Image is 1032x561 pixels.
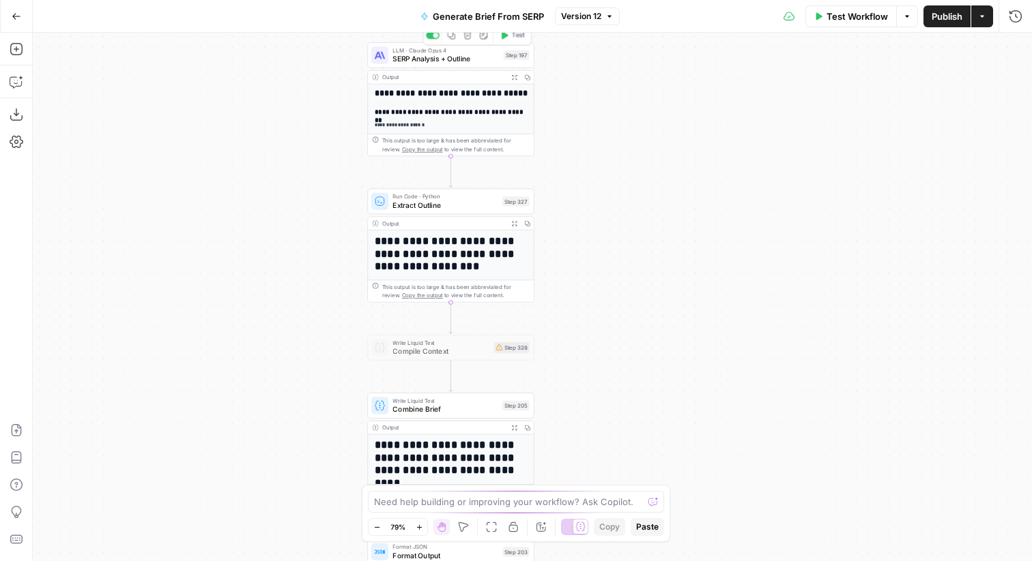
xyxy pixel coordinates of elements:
span: Test Workflow [827,10,888,23]
span: Write Liquid Text [392,338,489,347]
g: Edge from step_327 to step_328 [449,303,453,334]
div: Step 203 [502,547,529,556]
span: Version 12 [561,10,601,22]
span: Format JSON [392,543,498,551]
button: Test [496,29,529,42]
span: Test [512,31,525,40]
span: Copy the output [402,292,443,299]
span: Copy the output [402,146,443,152]
button: Paste [631,518,664,536]
div: Step 328 [494,342,530,353]
span: Combine Brief [392,404,498,415]
div: This output is too large & has been abbreviated for review. to view the full content. [382,282,530,299]
span: Copy [599,521,620,533]
div: Output [382,73,505,82]
div: Step 327 [502,196,529,206]
span: 79% [390,521,405,532]
button: Test Workflow [805,5,896,27]
div: Output [382,219,505,228]
button: Copy [594,518,625,536]
button: Version 12 [555,7,620,25]
div: Step 205 [502,401,529,410]
span: Run Code · Python [392,192,498,201]
div: Step 197 [504,50,530,60]
div: Write Liquid TextCompile ContextStep 328 [367,335,534,361]
span: Extract Outline [392,200,498,211]
button: Publish [923,5,971,27]
span: Write Liquid Text [392,397,498,406]
span: Format Output [392,550,498,561]
span: Publish [932,10,962,23]
button: Generate Brief From SERP [412,5,552,27]
g: Edge from step_328 to step_205 [449,361,453,392]
g: Edge from step_197 to step_327 [449,156,453,187]
span: Paste [636,521,659,533]
div: This output is too large & has been abbreviated for review. to view the full content. [382,136,530,153]
span: Generate Brief From SERP [433,10,544,23]
div: Output [382,423,505,432]
span: Compile Context [392,346,489,357]
span: LLM · Claude Opus 4 [392,46,499,55]
span: SERP Analysis + Outline [392,54,499,65]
